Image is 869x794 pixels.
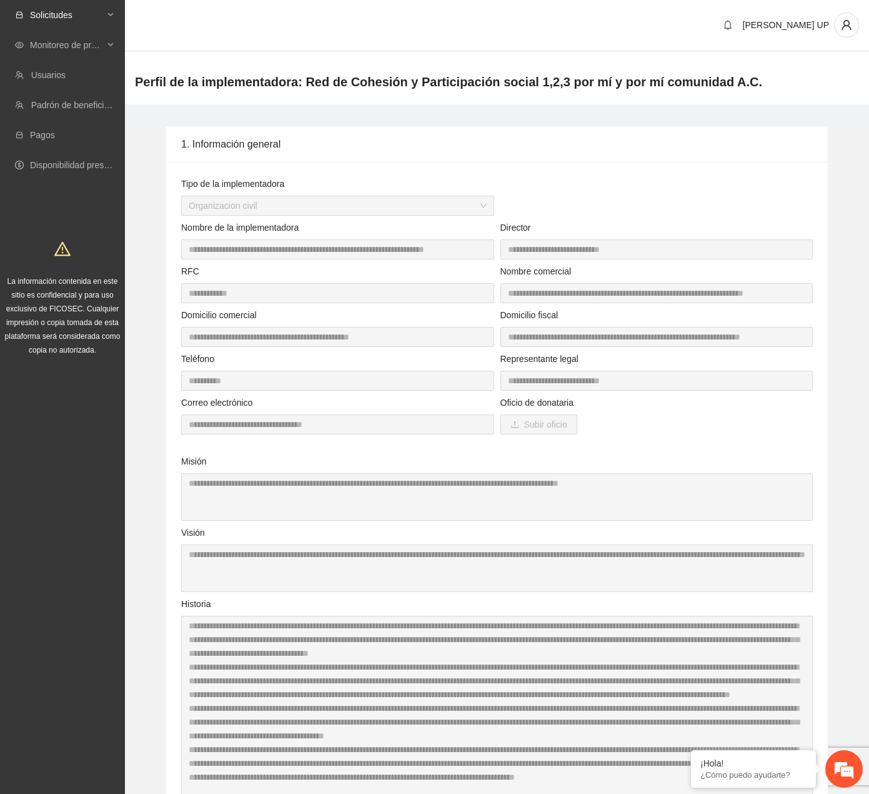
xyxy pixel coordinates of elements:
button: uploadSubir oficio [500,415,577,435]
label: Nombre comercial [500,264,572,278]
label: Visión [181,526,205,540]
a: Usuarios [31,70,66,80]
span: Perfil de la implementadora: Red de Cohesión y Participación social 1,2,3 por mí y por mí comunid... [135,72,762,92]
textarea: Escriba su mensaje y pulse “Intro” [6,341,238,385]
span: warning [54,241,71,257]
label: Correo electrónico [181,396,252,410]
label: Teléfono [181,352,214,366]
span: eye [15,41,24,49]
label: Domicilio comercial [181,308,257,322]
a: Disponibilidad presupuestal [30,160,137,170]
span: user [835,19,858,31]
span: uploadSubir oficio [500,420,577,430]
a: Pagos [30,130,55,140]
label: Tipo de la implementadora [181,177,284,191]
span: Organizacion civil [189,196,487,215]
div: ¡Hola! [700,758,807,768]
span: Estamos en línea. [72,167,172,293]
button: user [834,13,859,38]
span: inbox [15,11,24,19]
span: [PERSON_NAME] UP [743,20,829,30]
label: Oficio de donataria [500,396,574,410]
span: Monitoreo de proyectos [30,33,104,58]
a: Padrón de beneficiarios [31,100,123,110]
label: Historia [181,597,211,611]
label: Representante legal [500,352,579,366]
label: Nombre de la implementadora [181,221,299,234]
span: La información contenida en este sitio es confidencial y para uso exclusivo de FICOSEC. Cualquier... [5,277,121,354]
div: 1. Información general [181,126,813,162]
div: Chatee con nosotros ahora [65,64,210,80]
label: RFC [181,264,199,278]
span: Solicitudes [30,3,104,28]
button: bell [718,15,738,35]
span: bell [718,20,737,30]
p: ¿Cómo puedo ayudarte? [700,770,807,780]
label: Director [500,221,531,234]
div: Minimizar ventana de chat en vivo [205,6,235,36]
label: Misión [181,455,206,468]
label: Domicilio fiscal [500,308,559,322]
